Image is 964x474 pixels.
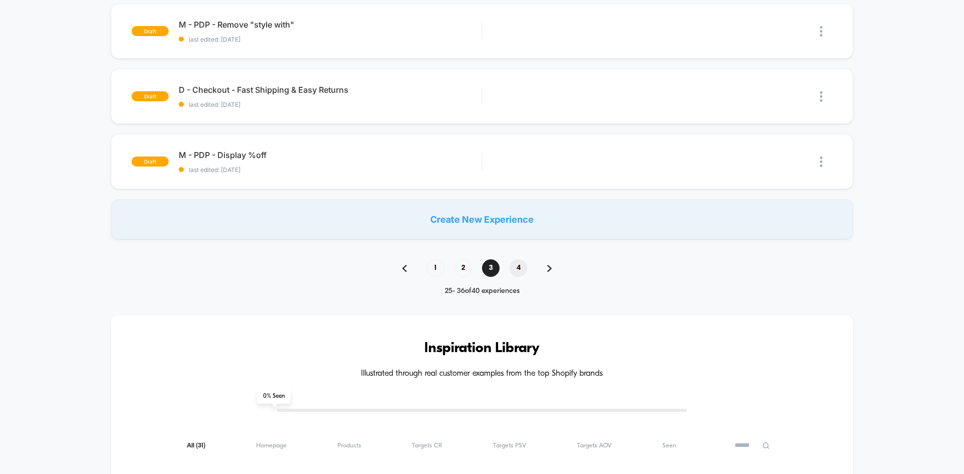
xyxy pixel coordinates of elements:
span: 2 [454,259,472,277]
span: Targets PSV [493,442,526,449]
span: 3 [482,259,500,277]
span: 4 [510,259,527,277]
img: close [820,26,822,37]
h4: Illustrated through real customer examples from the top Shopify brands [141,369,823,379]
span: M - PDP - Remove "style with" [179,20,481,30]
span: last edited: [DATE] [179,166,481,174]
span: Products [337,442,361,449]
span: last edited: [DATE] [179,36,481,43]
img: close [820,156,822,167]
span: Targets AOV [577,442,612,449]
span: 0 % Seen [257,389,291,404]
img: pagination forward [547,265,552,272]
div: 25 - 36 of 40 experiences [392,287,572,295]
span: draft [132,91,169,101]
img: pagination back [402,265,407,272]
span: M - PDP - Display %off [179,150,481,160]
span: Targets CR [412,442,442,449]
span: D - Checkout - Fast Shipping & Easy Returns [179,85,481,95]
span: last edited: [DATE] [179,101,481,108]
img: close [820,91,822,102]
span: draft [132,156,169,167]
div: Create New Experience [111,199,853,239]
span: 1 [427,259,444,277]
span: draft [132,26,169,36]
span: All [187,442,205,449]
h3: Inspiration Library [141,341,823,357]
span: ( 31 ) [196,442,205,449]
span: Homepage [256,442,287,449]
span: Seen [662,442,676,449]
